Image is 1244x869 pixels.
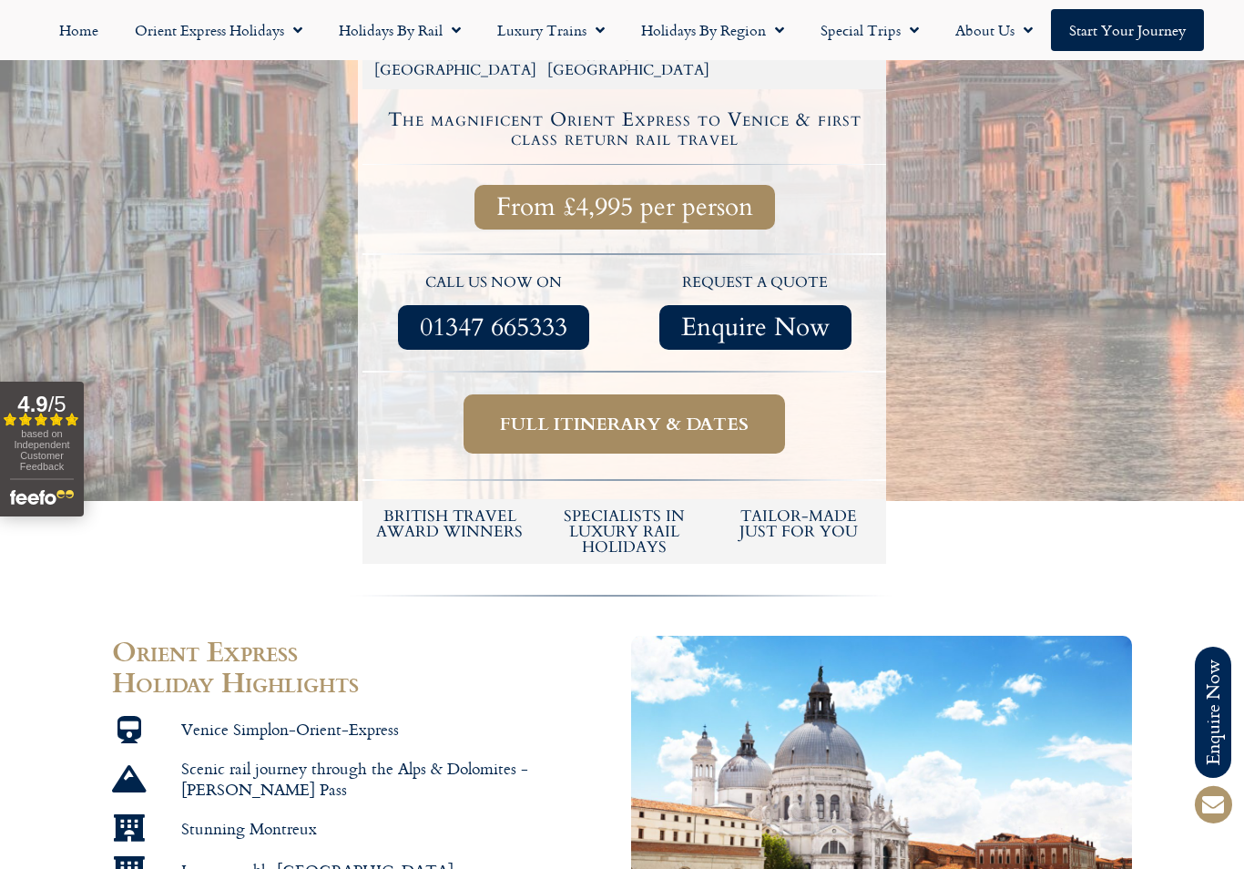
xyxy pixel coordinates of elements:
[41,9,117,51] a: Home
[9,9,1235,51] nav: Menu
[496,196,753,219] span: From £4,995 per person
[1051,9,1204,51] a: Start your Journey
[500,413,749,435] span: Full itinerary & dates
[112,636,613,667] h2: Orient Express
[546,508,703,555] h6: Specialists in luxury rail holidays
[177,758,614,801] span: Scenic rail journey through the Alps & Dolomites - [PERSON_NAME] Pass
[374,5,529,77] h2: 1st class rail & 4 Star Accommodation in [GEOGRAPHIC_DATA] & [GEOGRAPHIC_DATA]
[720,508,877,539] h5: tailor-made just for you
[117,9,321,51] a: Orient Express Holidays
[474,185,775,230] a: From £4,995 per person
[547,5,702,77] h2: 5 nights / 6 days Inc. 3 nights in [GEOGRAPHIC_DATA] & 1 night in [GEOGRAPHIC_DATA]
[479,9,623,51] a: Luxury Trains
[802,9,937,51] a: Special Trips
[623,9,802,51] a: Holidays by Region
[365,110,883,148] h4: The magnificent Orient Express to Venice & first class return rail travel
[372,271,616,295] p: call us now on
[634,271,878,295] p: request a quote
[177,719,399,740] span: Venice Simplon-Orient-Express
[464,394,785,454] a: Full itinerary & dates
[372,508,528,539] h5: British Travel Award winners
[659,305,851,350] a: Enquire Now
[321,9,479,51] a: Holidays by Rail
[681,316,830,339] span: Enquire Now
[937,9,1051,51] a: About Us
[420,316,567,339] span: 01347 665333
[177,818,317,839] span: Stunning Montreux
[112,667,613,698] h2: Holiday Highlights
[398,305,589,350] a: 01347 665333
